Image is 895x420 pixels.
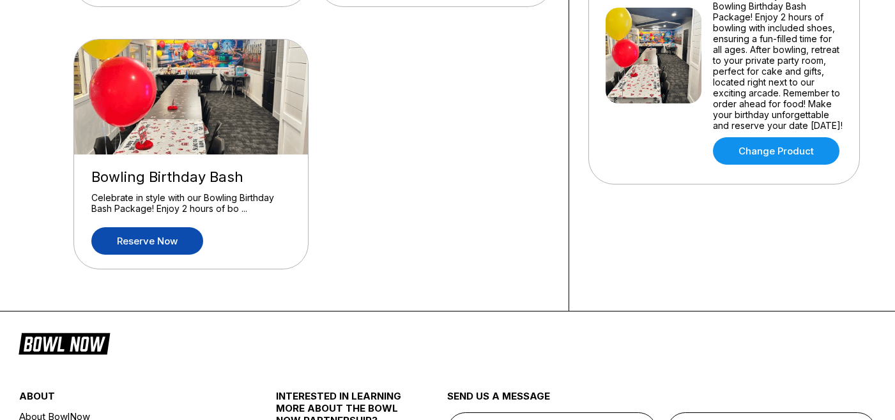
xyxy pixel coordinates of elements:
[713,137,839,165] a: Change Product
[74,40,309,154] img: Bowling Birthday Bash
[91,192,291,214] div: Celebrate in style with our Bowling Birthday Bash Package! Enjoy 2 hours of bo ...
[91,169,291,186] div: Bowling Birthday Bash
[447,390,876,412] div: send us a message
[91,227,203,255] a: Reserve now
[19,390,233,409] div: about
[606,8,701,103] img: Bowling Birthday Bash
